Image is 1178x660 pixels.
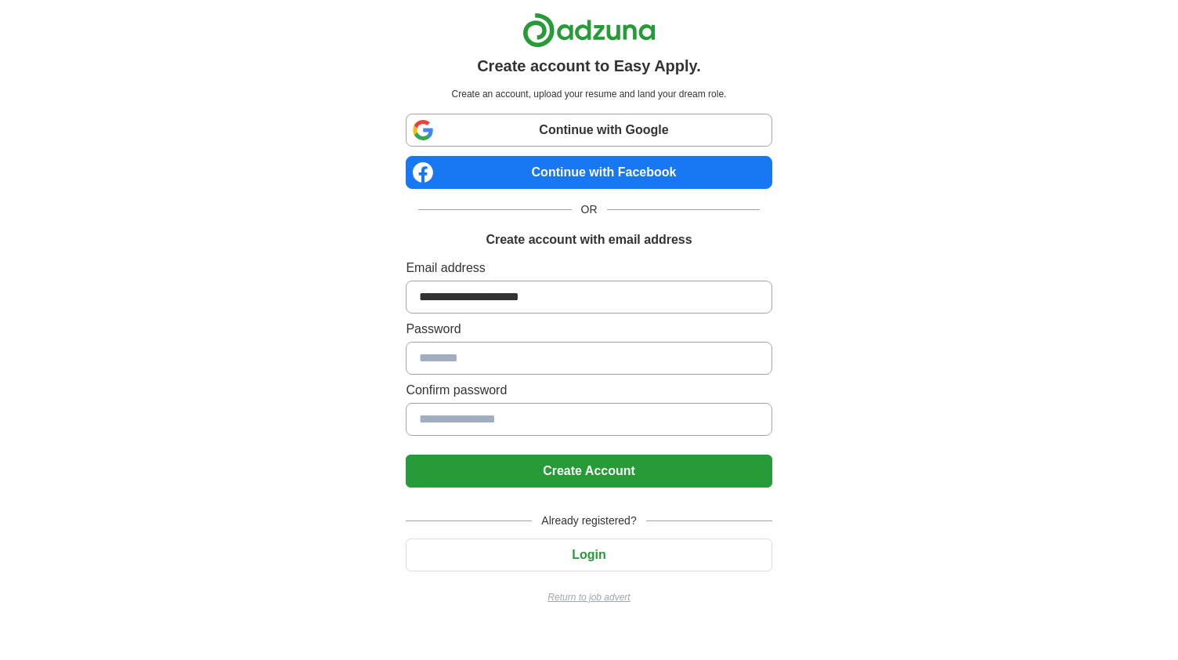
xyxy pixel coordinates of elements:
[409,87,768,101] p: Create an account, upload your resume and land your dream role.
[522,13,656,48] img: Adzuna logo
[406,320,771,339] label: Password
[406,455,771,488] button: Create Account
[406,381,771,400] label: Confirm password
[406,156,771,189] a: Continue with Facebook
[532,513,645,529] span: Already registered?
[477,54,701,78] h1: Create account to Easy Apply.
[406,114,771,147] a: Continue with Google
[406,259,771,277] label: Email address
[486,230,692,249] h1: Create account with email address
[406,548,771,561] a: Login
[406,590,771,604] a: Return to job advert
[406,539,771,571] button: Login
[572,201,607,218] span: OR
